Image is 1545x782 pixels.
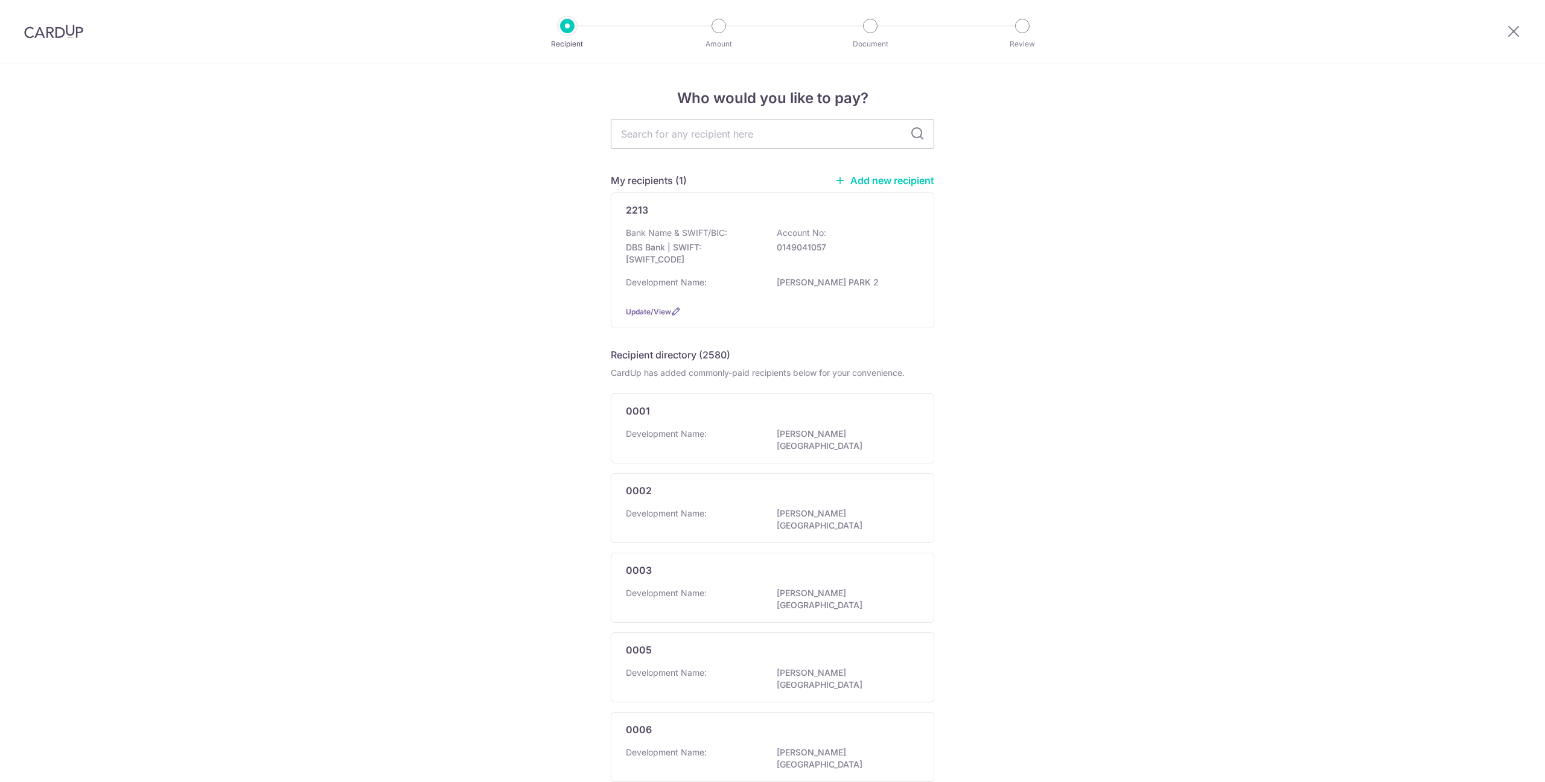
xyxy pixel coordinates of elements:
[626,507,707,520] p: Development Name:
[626,746,707,758] p: Development Name:
[626,276,707,288] p: Development Name:
[626,587,707,599] p: Development Name:
[626,404,650,418] p: 0001
[674,38,763,50] p: Amount
[626,227,727,239] p: Bank Name & SWIFT/BIC:
[611,173,687,188] h5: My recipients (1)
[777,276,912,288] p: [PERSON_NAME] PARK 2
[777,428,912,452] p: [PERSON_NAME][GEOGRAPHIC_DATA]
[626,483,652,498] p: 0002
[626,241,761,265] p: DBS Bank | SWIFT: [SWIFT_CODE]
[826,38,915,50] p: Document
[626,307,671,316] a: Update/View
[626,667,707,679] p: Development Name:
[1468,746,1533,776] iframe: Opens a widget where you can find more information
[626,722,652,737] p: 0006
[777,241,912,253] p: 0149041057
[777,587,912,611] p: [PERSON_NAME][GEOGRAPHIC_DATA]
[24,24,83,39] img: CardUp
[626,203,648,217] p: 2213
[611,119,934,149] input: Search for any recipient here
[978,38,1067,50] p: Review
[626,428,707,440] p: Development Name:
[611,367,934,379] div: CardUp has added commonly-paid recipients below for your convenience.
[835,174,934,186] a: Add new recipient
[777,667,912,691] p: [PERSON_NAME][GEOGRAPHIC_DATA]
[777,507,912,532] p: [PERSON_NAME][GEOGRAPHIC_DATA]
[611,348,730,362] h5: Recipient directory (2580)
[777,746,912,771] p: [PERSON_NAME][GEOGRAPHIC_DATA]
[611,87,934,109] h4: Who would you like to pay?
[626,563,652,577] p: 0003
[523,38,612,50] p: Recipient
[777,227,826,239] p: Account No:
[626,643,652,657] p: 0005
